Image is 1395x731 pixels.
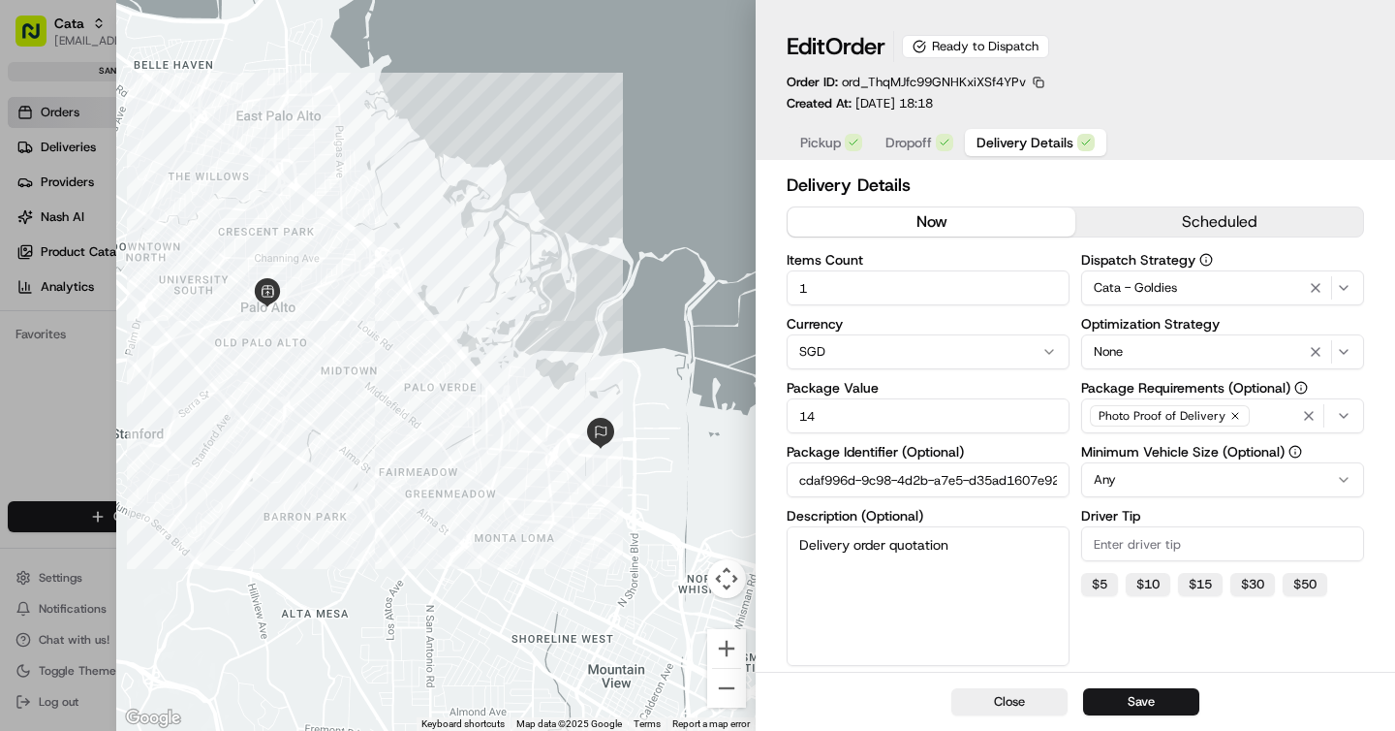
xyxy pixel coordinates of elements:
label: Package Value [787,381,1069,395]
div: Ready to Dispatch [902,35,1049,58]
span: Dropoff [885,133,932,152]
button: Package Requirements (Optional) [1294,381,1308,395]
button: Start new chat [329,191,353,214]
button: $15 [1178,573,1223,596]
button: now [788,207,1075,237]
div: Past conversations [19,252,130,268]
button: See all [300,248,353,271]
span: Pickup [800,133,841,152]
label: Optimization Strategy [1081,317,1364,331]
span: Cata - Goldies [1094,279,1177,297]
span: Photo Proof of Delivery [1099,408,1225,424]
button: Zoom out [707,669,746,708]
label: Description (Optional) [787,509,1069,523]
div: 📗 [19,435,35,451]
span: [DATE] [171,301,211,316]
img: 1736555255976-a54dd68f-1ca7-489b-9aae-adbdc363a1c4 [19,185,54,220]
label: Package Requirements (Optional) [1081,381,1364,395]
label: Currency [787,317,1069,331]
button: Keyboard shortcuts [421,717,505,731]
input: Enter driver tip [1081,526,1364,561]
button: Minimum Vehicle Size (Optional) [1288,445,1302,459]
button: $30 [1230,573,1275,596]
img: Nash [19,19,58,58]
button: $50 [1283,573,1327,596]
div: 💻 [164,435,179,451]
button: scheduled [1075,207,1363,237]
span: Order [825,31,885,62]
button: Map camera controls [707,559,746,598]
span: Map data ©2025 Google [516,718,622,729]
p: Welcome 👋 [19,78,353,109]
button: Dispatch Strategy [1199,253,1213,267]
img: gabe [19,334,50,365]
button: Zoom in [707,629,746,668]
button: Close [951,688,1068,715]
label: Items Count [787,253,1069,267]
label: Package Identifier (Optional) [787,445,1069,459]
span: Pylon [193,481,234,495]
h1: Edit [787,31,885,62]
input: Clear [50,125,320,145]
button: Cata - Goldies [1081,270,1364,305]
a: 📗Knowledge Base [12,426,156,461]
img: 9188753566659_6852d8bf1fb38e338040_72.png [41,185,76,220]
h2: Delivery Details [787,172,1364,199]
label: Minimum Vehicle Size (Optional) [1081,445,1364,459]
span: Knowledge Base [39,433,148,453]
input: Enter items count [787,270,1069,305]
img: Google [121,706,185,731]
span: API Documentation [183,433,311,453]
span: gabe [60,353,89,368]
button: None [1081,334,1364,369]
button: $5 [1081,573,1118,596]
img: 1736555255976-a54dd68f-1ca7-489b-9aae-adbdc363a1c4 [39,302,54,317]
input: Enter package value [787,398,1069,433]
label: Driver Tip [1081,509,1364,523]
textarea: Delivery order quotation [787,526,1069,666]
span: ord_ThqMJfc99GNHKxiXSf4YPv [842,74,1026,90]
span: [PERSON_NAME] [60,301,157,316]
button: Photo Proof of Delivery [1081,398,1364,433]
button: $10 [1126,573,1170,596]
span: [DATE] [104,353,143,368]
span: • [93,353,100,368]
label: Dispatch Strategy [1081,253,1364,267]
a: Terms (opens in new tab) [634,718,661,729]
span: None [1094,343,1123,361]
a: 💻API Documentation [156,426,319,461]
span: • [161,301,168,316]
img: Masood Aslam [19,282,50,313]
span: [DATE] 18:18 [855,95,933,111]
div: We're available if you need us! [87,205,266,220]
div: Start new chat [87,185,318,205]
input: Enter package identifier [787,462,1069,497]
a: Powered byPylon [137,480,234,495]
a: Report a map error [672,718,750,729]
span: Delivery Details [976,133,1073,152]
a: Open this area in Google Maps (opens a new window) [121,706,185,731]
p: Order ID: [787,74,1026,91]
p: Created At: [787,95,933,112]
button: Save [1083,688,1199,715]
